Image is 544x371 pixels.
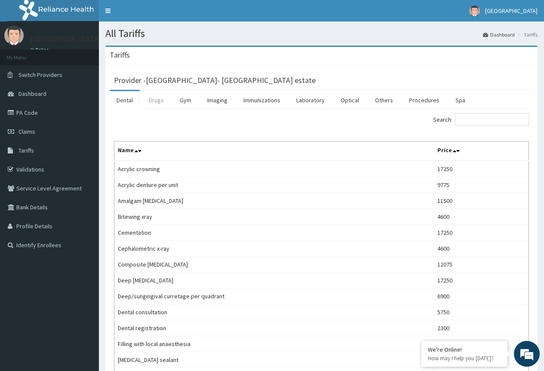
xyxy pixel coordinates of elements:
[434,141,529,161] th: Price
[289,91,332,109] a: Laboratory
[173,91,198,109] a: Gym
[114,336,434,352] td: Filling with local anaesthesia
[110,51,130,59] h3: Tariffs
[434,304,529,320] td: 5750
[434,241,529,257] td: 4600
[516,31,538,38] li: Tariffs
[114,304,434,320] td: Dental consultation
[434,209,529,225] td: 4600
[483,31,515,38] a: Dashboard
[428,355,501,362] p: How may I help you today?
[114,77,316,84] h3: Provider - [GEOGRAPHIC_DATA]- [GEOGRAPHIC_DATA] estate
[18,90,46,98] span: Dashboard
[114,320,434,336] td: Dental registration
[368,91,400,109] a: Others
[4,26,24,45] img: User Image
[114,225,434,241] td: Cementation
[114,241,434,257] td: Cephalometric x-ray
[434,336,529,352] td: 11500
[114,352,434,368] td: [MEDICAL_DATA] sealant
[114,193,434,209] td: Amalgam [MEDICAL_DATA]
[110,91,140,109] a: Dental
[105,28,538,39] h1: All Tariffs
[434,193,529,209] td: 11500
[114,161,434,177] td: Acrylic crowning
[434,273,529,288] td: 17250
[30,35,101,43] p: [GEOGRAPHIC_DATA]
[114,209,434,225] td: Bitewing xray
[434,288,529,304] td: 6900
[433,113,529,126] label: Search:
[449,91,472,109] a: Spa
[114,288,434,304] td: Deep/sungingival curretage per quadrant
[237,91,287,109] a: Immunizations
[114,141,434,161] th: Name
[434,320,529,336] td: 2300
[428,346,501,353] div: We're Online!
[434,257,529,273] td: 12075
[142,91,171,109] a: Drugs
[114,177,434,193] td: Acrylic denture per unit
[18,71,62,79] span: Switch Providers
[455,113,529,126] input: Search:
[434,177,529,193] td: 9775
[114,273,434,288] td: Deep [MEDICAL_DATA]
[402,91,446,109] a: Procedures
[200,91,234,109] a: Imaging
[18,128,35,135] span: Claims
[30,47,51,53] a: Online
[18,147,34,154] span: Tariffs
[114,257,434,273] td: Composite [MEDICAL_DATA]
[485,7,538,15] span: [GEOGRAPHIC_DATA]
[434,161,529,177] td: 17250
[469,6,480,16] img: User Image
[334,91,366,109] a: Optical
[434,225,529,241] td: 17250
